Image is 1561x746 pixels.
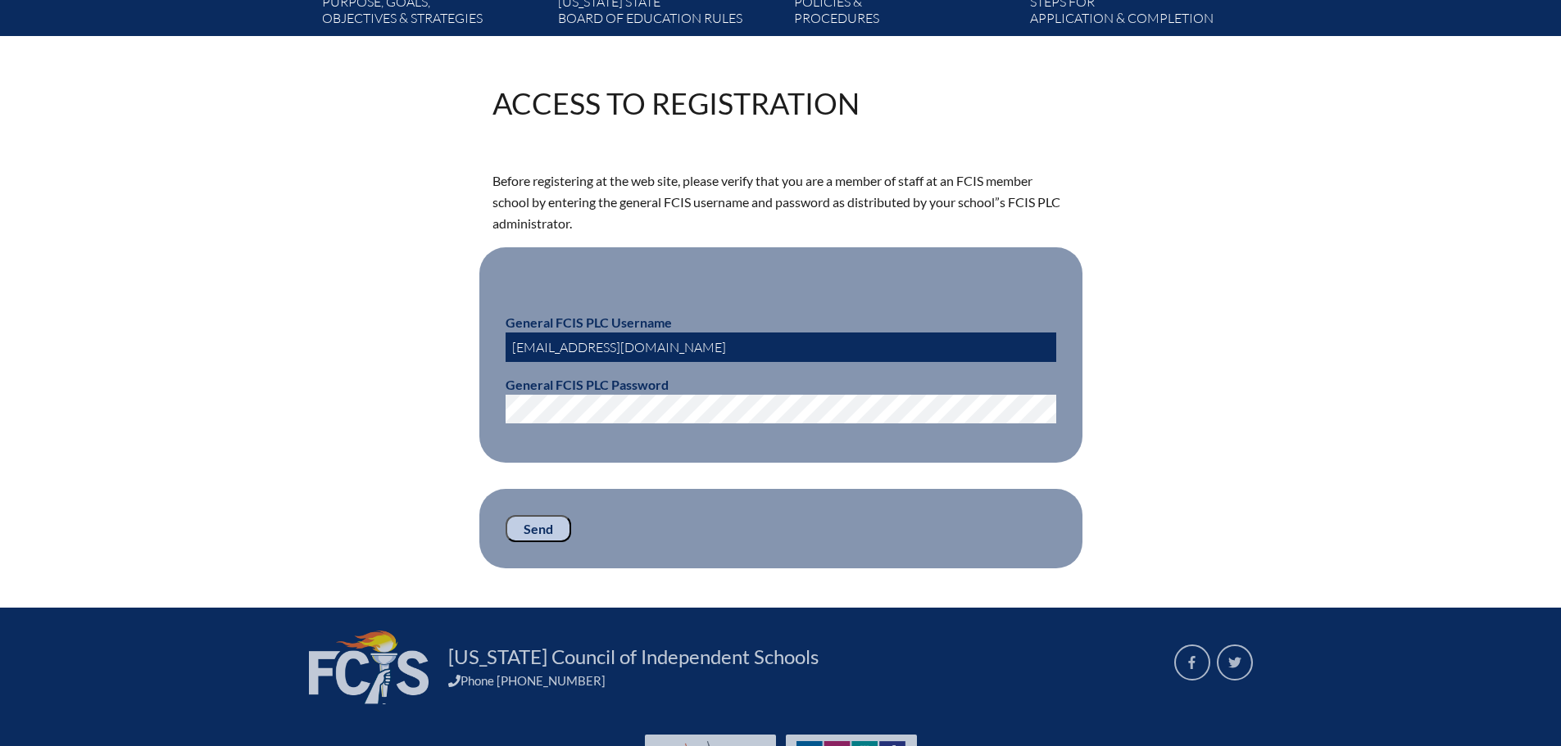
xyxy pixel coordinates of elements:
[492,88,860,118] h1: Access to Registration
[506,314,672,330] b: General FCIS PLC Username
[506,377,669,392] b: General FCIS PLC Password
[448,673,1155,688] div: Phone [PHONE_NUMBER]
[492,170,1069,234] p: Before registering at the web site, please verify that you are a member of staff at an FCIS membe...
[442,644,825,670] a: [US_STATE] Council of Independent Schools
[309,631,429,704] img: FCIS_logo_white
[506,515,571,543] input: Send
